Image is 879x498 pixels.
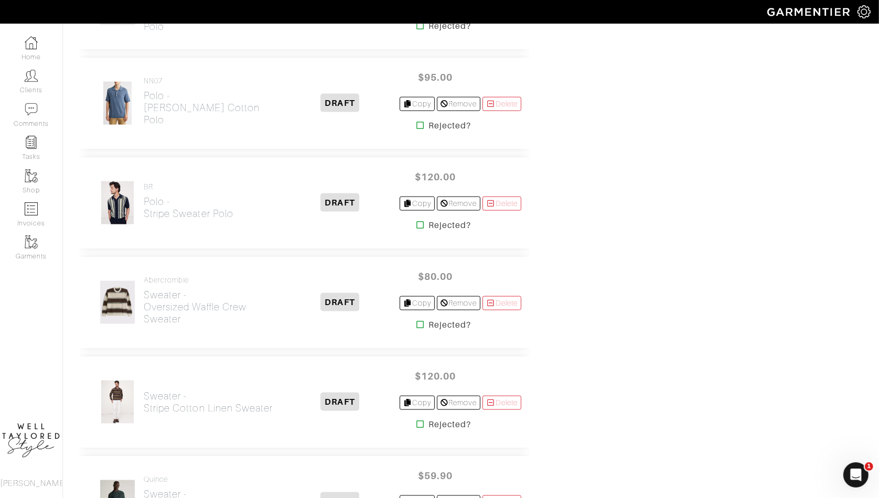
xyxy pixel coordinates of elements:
a: Abercrombie Sweater -Oversized Waffle Crew Sweater [144,276,281,325]
h2: Sweater - Stripe Cotton Linen Sweater [144,390,273,414]
a: Remove [437,296,480,310]
strong: Rejected? [428,319,471,331]
strong: Rejected? [428,219,471,232]
span: DRAFT [320,193,359,212]
a: NN07 Polo -[PERSON_NAME] Cotton Polo [144,77,281,126]
img: 7ZrLtATwiuvsx9XtgYR7FM4v [101,380,134,424]
a: Copy [400,197,435,211]
h4: Abercrombie [144,276,281,285]
span: DRAFT [320,293,359,311]
strong: Rejected? [428,120,471,132]
img: orders-icon-0abe47150d42831381b5fb84f609e132dff9fe21cb692f30cb5eec754e2cba89.png [25,202,38,215]
a: Copy [400,97,435,111]
h2: Polo - [PERSON_NAME] Cotton Polo [144,90,281,126]
h4: NN07 [144,77,281,85]
a: Remove [437,396,480,410]
span: $120.00 [404,365,467,387]
strong: Rejected? [428,20,471,33]
h4: Quince [144,475,281,484]
a: Delete [483,197,521,211]
a: Copy [400,296,435,310]
span: $120.00 [404,166,467,188]
h2: Polo - Stripe Sweater Polo [144,196,233,220]
img: oMFVqswbZeotPEoAbAYZjRkW [100,280,135,324]
span: DRAFT [320,94,359,112]
a: Delete [483,296,521,310]
img: dashboard-icon-dbcd8f5a0b271acd01030246c82b418ddd0df26cd7fceb0bd07c9910d44c42f6.png [25,36,38,49]
img: gear-icon-white-bd11855cb880d31180b6d7d6211b90ccbf57a29d726f0c71d8c61bd08dd39cc2.png [857,5,871,18]
img: mgQdHd85Rz8UMquRcNMNEhv6 [101,181,134,225]
img: reminder-icon-8004d30b9f0a5d33ae49ab947aed9ed385cf756f9e5892f1edd6e32f2345188e.png [25,136,38,149]
img: garmentier-logo-header-white-b43fb05a5012e4ada735d5af1a66efaba907eab6374d6393d1fbf88cb4ef424d.png [762,3,857,21]
a: Copy [400,396,435,410]
a: Remove [437,97,480,111]
img: garments-icon-b7da505a4dc4fd61783c78ac3ca0ef83fa9d6f193b1c9dc38574b1d14d53ca28.png [25,235,38,248]
a: Sweater -Stripe Cotton Linen Sweater [144,390,273,414]
a: Remove [437,197,480,211]
h2: Sweater - Oversized Waffle Crew Sweater [144,289,281,325]
img: clients-icon-6bae9207a08558b7cb47a8932f037763ab4055f8c8b6bfacd5dc20c3e0201464.png [25,69,38,82]
span: DRAFT [320,393,359,411]
img: comment-icon-a0a6a9ef722e966f86d9cbdc48e553b5cf19dbc54f86b18d962a5391bc8f6eb6.png [25,103,38,116]
a: Delete [483,97,521,111]
h4: BR [144,182,233,191]
a: BR Polo -Stripe Sweater Polo [144,182,233,220]
span: 1 [865,462,873,471]
span: $80.00 [404,265,467,288]
span: $95.00 [404,66,467,89]
img: garments-icon-b7da505a4dc4fd61783c78ac3ca0ef83fa9d6f193b1c9dc38574b1d14d53ca28.png [25,169,38,182]
a: Delete [483,396,521,410]
img: KZTdnunRp4eq2X6EYt5uNZia [103,81,132,125]
span: $59.90 [404,464,467,487]
strong: Rejected? [428,418,471,431]
iframe: Intercom live chat [843,462,869,488]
